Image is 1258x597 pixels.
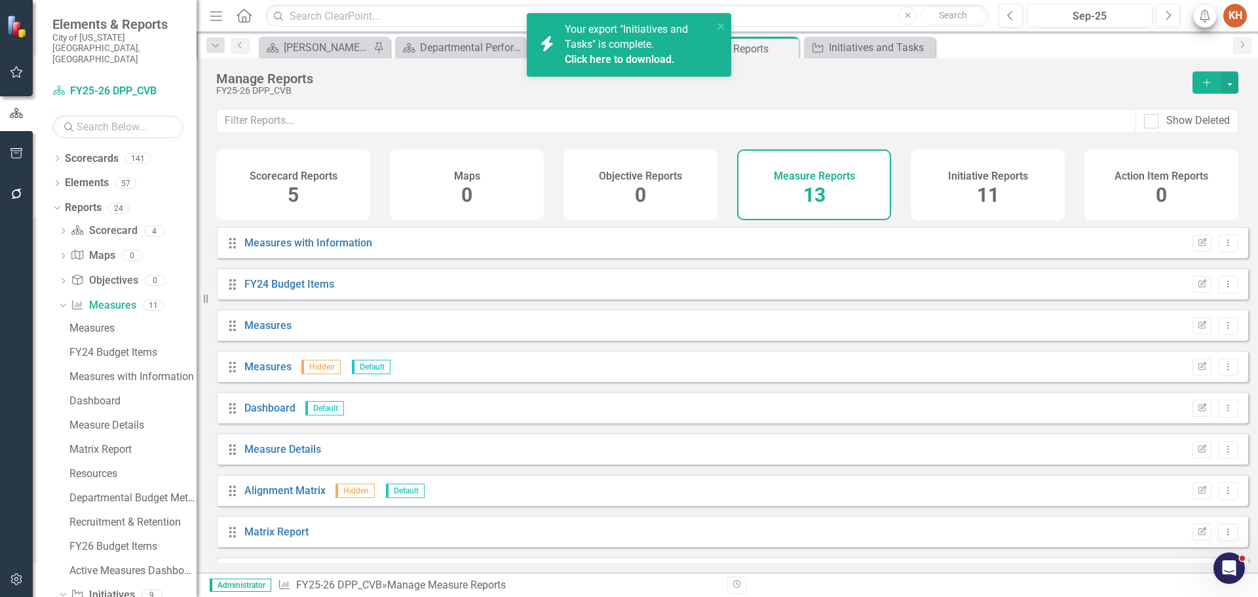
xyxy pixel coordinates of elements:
[244,484,326,497] a: Alignment Matrix
[386,484,425,498] span: Default
[66,391,197,412] a: Dashboard
[66,536,197,557] a: FY26 Budget Items
[335,484,375,498] span: Hidden
[108,202,129,214] div: 24
[69,444,197,455] div: Matrix Report
[284,39,370,56] div: [PERSON_NAME]'s Home
[693,41,795,57] div: Manage Reports
[216,71,1179,86] div: Manage Reports
[66,463,197,484] a: Resources
[69,541,197,552] div: FY26 Budget Items
[66,439,197,460] a: Matrix Report
[52,32,183,64] small: City of [US_STATE][GEOGRAPHIC_DATA], [GEOGRAPHIC_DATA]
[305,401,344,415] span: Default
[1115,170,1208,182] h4: Action Item Reports
[52,84,183,99] a: FY25-26 DPP_CVB
[69,347,197,358] div: FY24 Budget Items
[262,39,370,56] a: [PERSON_NAME]'s Home
[71,223,137,239] a: Scorecard
[420,39,523,56] div: Departmental Performance Plans - 3 Columns
[125,153,151,164] div: 141
[69,492,197,504] div: Departmental Budget Metrics
[250,170,337,182] h4: Scorecard Reports
[1031,9,1148,24] div: Sep-25
[244,402,295,414] a: Dashboard
[71,298,136,313] a: Measures
[115,178,136,189] div: 57
[143,299,164,311] div: 11
[352,360,391,374] span: Default
[829,39,932,56] div: Initiatives and Tasks
[1027,4,1153,28] button: Sep-25
[977,183,999,206] span: 11
[265,5,989,28] input: Search ClearPoint...
[1223,4,1247,28] button: KH
[66,560,197,581] a: Active Measures Dashboard
[52,16,183,32] span: Elements & Reports
[774,170,855,182] h4: Measure Reports
[717,18,726,33] button: close
[807,39,932,56] a: Initiatives and Tasks
[1156,183,1167,206] span: 0
[278,578,717,593] div: » Manage Measure Reports
[69,322,197,334] div: Measures
[920,7,985,25] button: Search
[66,318,197,339] a: Measures
[71,273,138,288] a: Objectives
[69,468,197,480] div: Resources
[69,419,197,431] div: Measure Details
[454,170,480,182] h4: Maps
[244,319,292,332] a: Measures
[69,395,197,407] div: Dashboard
[244,237,372,249] a: Measures with Information
[948,170,1028,182] h4: Initiative Reports
[461,183,472,206] span: 0
[66,366,197,387] a: Measures with Information
[599,170,682,182] h4: Objective Reports
[7,14,29,37] img: ClearPoint Strategy
[66,512,197,533] a: Recruitment & Retention
[122,250,143,261] div: 0
[69,516,197,528] div: Recruitment & Retention
[66,488,197,509] a: Departmental Budget Metrics
[65,176,109,191] a: Elements
[65,151,119,166] a: Scorecards
[288,183,299,206] span: 5
[216,86,1179,96] div: FY25-26 DPP_CVB
[296,579,382,591] a: FY25-26 DPP_CVB
[145,275,166,286] div: 0
[939,10,967,20] span: Search
[803,183,826,206] span: 13
[244,278,334,290] a: FY24 Budget Items
[144,225,165,237] div: 4
[244,443,321,455] a: Measure Details
[635,183,646,206] span: 0
[66,415,197,436] a: Measure Details
[1213,552,1245,584] iframe: Intercom live chat
[301,360,341,374] span: Hidden
[244,526,309,538] a: Matrix Report
[244,360,292,373] a: Measures
[210,579,271,592] span: Administrator
[69,371,197,383] div: Measures with Information
[216,109,1136,133] input: Filter Reports...
[565,53,675,66] a: Click here to download.
[66,342,197,363] a: FY24 Budget Items
[398,39,523,56] a: Departmental Performance Plans - 3 Columns
[1166,113,1230,128] div: Show Deleted
[65,201,102,216] a: Reports
[69,565,197,577] div: Active Measures Dashboard
[52,115,183,138] input: Search Below...
[71,248,115,263] a: Maps
[565,23,710,67] span: Your export "Initiatives and Tasks" is complete.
